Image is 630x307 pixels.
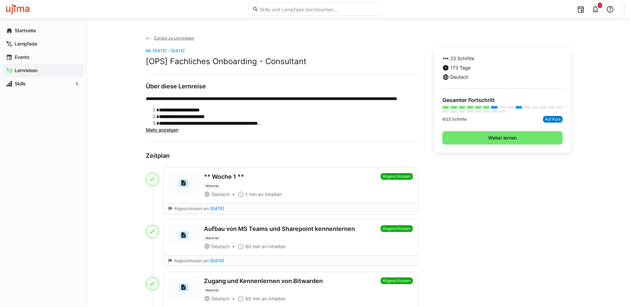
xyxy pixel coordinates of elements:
span: 173 Tage [450,64,471,71]
a: Zurück zu Lernreisen [146,36,195,41]
span: Auf Kurs [543,116,563,123]
span: Abgeschlossen [381,277,413,284]
span: Abgeschlossen am [174,258,209,263]
input: Skills und Lernpfade durchsuchen… [259,6,378,12]
h3: Zeitplan [146,152,418,159]
span: 1 [599,3,601,7]
p: 6/23 Schritte [442,117,467,122]
span: [DATE] [210,258,224,263]
span: 23 Schritte [450,55,474,62]
span: Zurück zu Lernreisen [154,36,194,41]
h3: Über diese Lernreise [146,83,418,90]
span: 60 min an Inhalten [245,295,286,302]
h2: [OPS] Fachliches Onboarding - Consultant [146,56,418,66]
span: Deutsch [212,295,229,302]
button: Weiter lernen [442,131,563,145]
span: Deutsch [212,243,229,250]
div: Zugang und Kennenlernen von Bitwarden [204,277,323,285]
span: Mehr anzeigen [146,127,178,133]
span: Weiter lernen [487,135,518,141]
h4: Gesamter Fortschritt [442,97,563,103]
span: Deutsch [450,74,468,80]
span: Material [206,288,219,292]
span: Deutsch [212,191,229,198]
span: 60 min an Inhalten [245,243,286,250]
span: Abgeschlossen am [174,206,209,211]
span: Abgeschlossen [381,225,413,232]
div: Aufbau von MS Teams und Sharepoint kennenlernen [204,225,355,233]
span: [DATE] [210,206,224,211]
span: Material [206,184,219,188]
span: Mi, [DATE] - [DATE] [146,48,185,53]
span: 1 min an Inhalten [245,191,282,198]
span: Abgeschlossen [381,173,413,180]
span: Material [206,236,219,240]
